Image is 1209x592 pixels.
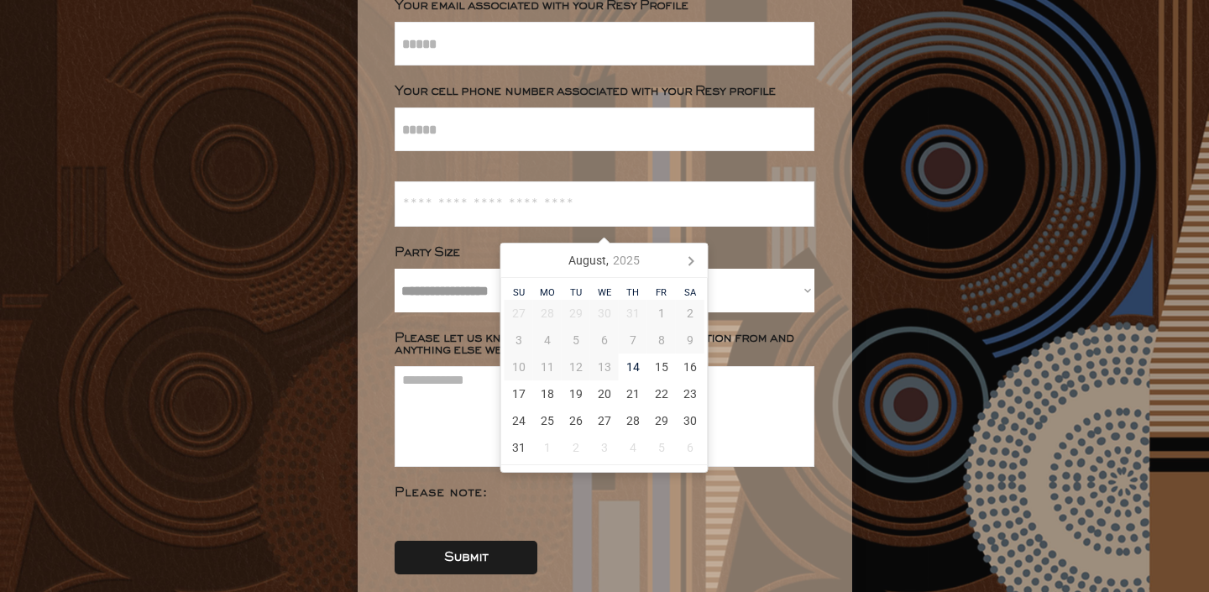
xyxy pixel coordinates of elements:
[676,327,704,354] div: 9
[590,288,619,297] div: We
[619,288,647,297] div: Th
[505,354,533,380] div: 10
[647,288,676,297] div: Fr
[533,380,562,407] div: 18
[562,327,590,354] div: 5
[647,300,676,327] div: 1
[562,247,646,274] div: August,
[505,327,533,354] div: 3
[590,300,619,327] div: 30
[676,434,704,461] div: 6
[395,86,814,97] div: Your cell phone number associated with your Resy profile
[533,300,562,327] div: 28
[619,354,647,380] div: 14
[562,380,590,407] div: 19
[505,288,533,297] div: Su
[505,300,533,327] div: 27
[590,380,619,407] div: 20
[395,487,814,499] div: Please note:
[395,333,814,356] div: Please let us know who you received your invitation from and anything else we need to know about ...
[562,288,590,297] div: Tu
[562,300,590,327] div: 29
[505,434,533,461] div: 31
[590,407,619,434] div: 27
[590,327,619,354] div: 6
[619,380,647,407] div: 21
[562,407,590,434] div: 26
[505,407,533,434] div: 24
[619,300,647,327] div: 31
[647,434,676,461] div: 5
[619,327,647,354] div: 7
[619,407,647,434] div: 28
[647,354,676,380] div: 15
[533,407,562,434] div: 25
[562,434,590,461] div: 2
[590,434,619,461] div: 3
[533,288,562,297] div: Mo
[676,407,704,434] div: 30
[676,300,704,327] div: 2
[533,434,562,461] div: 1
[647,407,676,434] div: 29
[647,380,676,407] div: 22
[533,327,562,354] div: 4
[562,354,590,380] div: 12
[533,354,562,380] div: 11
[613,254,640,266] i: 2025
[619,434,647,461] div: 4
[676,288,704,297] div: Sa
[395,247,814,259] div: Party Size
[444,552,488,563] div: Submit
[505,380,533,407] div: 17
[590,354,619,380] div: 13
[676,380,704,407] div: 23
[676,354,704,380] div: 16
[647,327,676,354] div: 8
